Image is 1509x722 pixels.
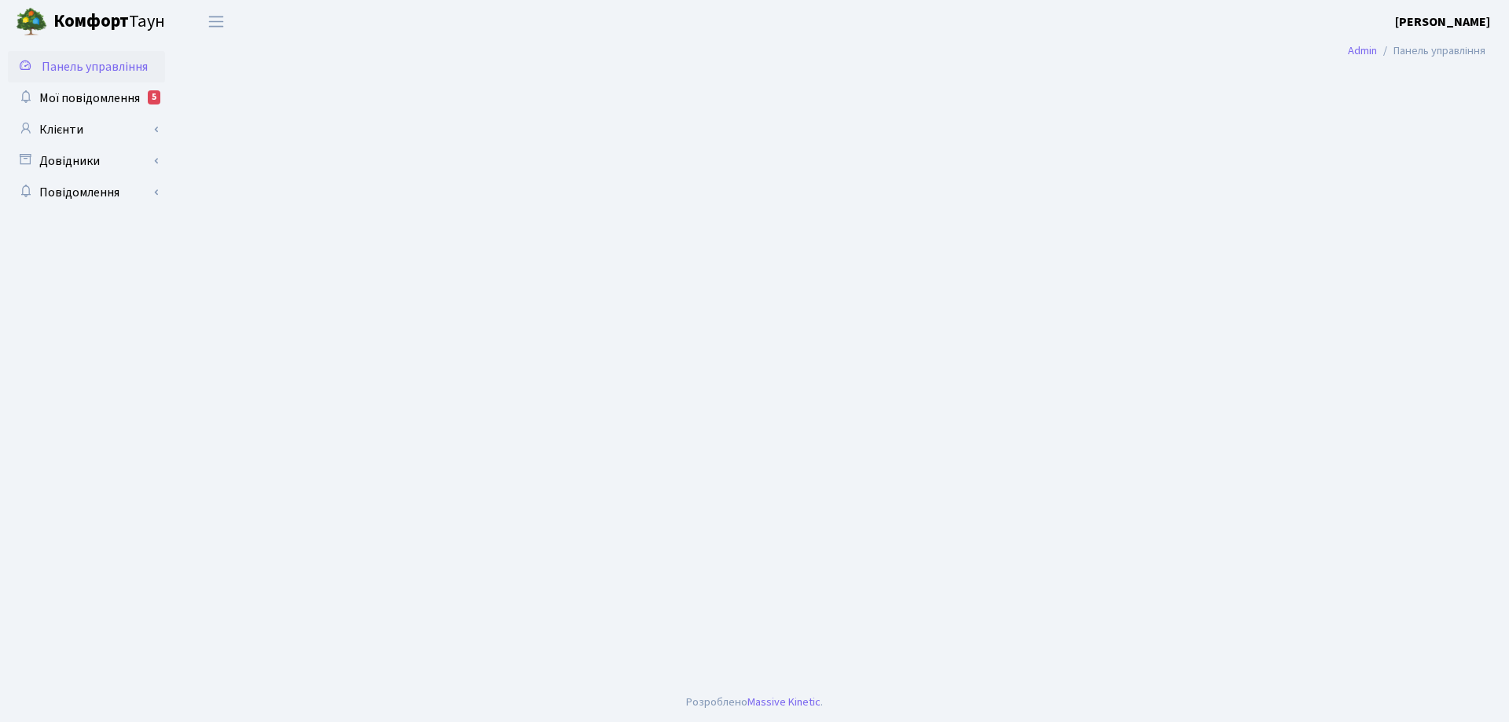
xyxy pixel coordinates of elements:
[8,145,165,177] a: Довідники
[1377,42,1485,60] li: Панель управління
[53,9,165,35] span: Таун
[686,694,823,711] div: Розроблено .
[8,51,165,82] a: Панель управління
[8,114,165,145] a: Клієнти
[1348,42,1377,59] a: Admin
[42,58,148,75] span: Панель управління
[148,90,160,104] div: 5
[53,9,129,34] b: Комфорт
[196,9,236,35] button: Переключити навігацію
[8,177,165,208] a: Повідомлення
[39,90,140,107] span: Мої повідомлення
[8,82,165,114] a: Мої повідомлення5
[1324,35,1509,68] nav: breadcrumb
[16,6,47,38] img: logo.png
[1395,13,1490,31] a: [PERSON_NAME]
[747,694,821,710] a: Massive Kinetic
